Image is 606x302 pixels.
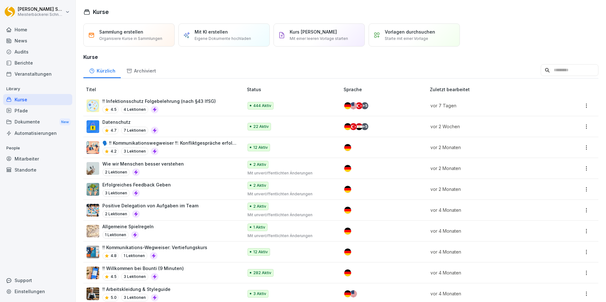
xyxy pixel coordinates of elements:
img: us.svg [350,290,357,297]
div: Support [3,275,72,286]
img: de.svg [344,269,351,276]
a: Standorte [3,164,72,175]
p: 1 Lektionen [102,231,129,239]
p: Wie wir Menschen besser verstehen [102,160,184,167]
p: 2 Aktiv [253,204,266,209]
div: Dokumente [3,116,72,128]
p: vor 2 Monaten [430,165,548,172]
div: News [3,35,72,46]
img: de.svg [344,186,351,193]
p: Erfolgreiches Feedback Geben [102,181,171,188]
p: 22 Aktiv [253,124,269,129]
img: de.svg [344,207,351,214]
img: i6t0qadksb9e189o874pazh6.png [87,141,99,154]
p: Vorlagen durchsuchen [385,28,435,35]
a: Veranstaltungen [3,68,72,79]
p: Titel [86,86,244,93]
div: Automatisierungen [3,128,72,139]
a: Kürzlich [83,62,121,78]
img: de.svg [344,249,351,255]
a: Pfade [3,105,72,116]
p: vor 4 Monaten [430,290,548,297]
p: vor 4 Monaten [430,207,548,213]
div: Audits [3,46,72,57]
img: gp1n7epbxsf9lzaihqn479zn.png [87,120,99,133]
img: ecwashxihdnhpwtga2vbr586.png [87,225,99,237]
p: 🗣️ !! Kommunikationswegweiser !!: Konfliktgespräche erfolgreich führen [102,140,237,146]
p: 4.5 [111,274,117,280]
p: 12 Aktiv [253,145,268,150]
img: de.svg [344,102,351,109]
a: Home [3,24,72,35]
p: 4.2 [111,148,117,154]
p: 7 Lektionen [121,127,148,134]
a: Archiviert [121,62,161,78]
p: Organisiere Kurse in Sammlungen [99,36,162,41]
p: 3 Lektionen [121,273,148,280]
p: People [3,143,72,153]
a: Kurse [3,94,72,105]
img: jtrrztwhurl1lt2nit6ma5t3.png [87,99,99,112]
img: eg.svg [356,123,363,130]
img: de.svg [344,228,351,235]
p: 4 Lektionen [121,106,148,113]
h1: Kurse [93,8,109,16]
img: de.svg [344,144,351,151]
p: vor 4 Monaten [430,228,548,234]
p: vor 2 Wochen [430,123,548,130]
p: 3 Aktiv [253,291,266,297]
p: Mit einer leeren Vorlage starten [290,36,348,41]
img: de.svg [344,165,351,172]
p: 2 Aktiv [253,162,266,167]
p: !! Infektionsschutz Folgebelehrung (nach §43 IfSG) [102,98,216,104]
p: 5.0 [111,295,117,300]
p: !! Arbeitskleidung & Styleguide [102,286,171,293]
img: clixped2zgppihwsektunc4a.png [87,162,99,175]
p: 2 Lektionen [102,210,130,218]
p: 2 Lektionen [102,168,130,176]
img: xh3bnih80d1pxcetv9zsuevg.png [87,267,99,279]
p: 3 Lektionen [121,148,148,155]
p: !! Kommunikations-Wegweiser: Vertiefungskurs [102,244,207,251]
img: s06mvwf1yzeoxs9dp55swq0f.png [87,246,99,258]
p: vor 4 Monaten [430,249,548,255]
p: Starte mit einer Vorlage [385,36,428,41]
p: 282 Aktiv [253,270,271,276]
a: DokumenteNew [3,116,72,128]
p: vor 2 Monaten [430,186,548,192]
p: vor 7 Tagen [430,102,548,109]
img: us.svg [350,102,357,109]
p: Mit unveröffentlichten Änderungen [248,191,334,197]
p: Kurs [PERSON_NAME] [290,28,337,35]
p: Meisterbäckerei Schneckenburger [18,12,64,17]
img: de.svg [344,290,351,297]
p: vor 4 Monaten [430,269,548,276]
p: Zuletzt bearbeitet [430,86,555,93]
p: Eigene Dokumente hochladen [195,36,251,41]
a: Einstellungen [3,286,72,297]
p: Mit KI erstellen [195,28,228,35]
img: kqbxgg7x26j5eyntfo70oock.png [87,183,99,196]
a: Mitarbeiter [3,153,72,164]
p: Library [3,84,72,94]
p: vor 2 Monaten [430,144,548,151]
p: [PERSON_NAME] Schneckenburger [18,7,64,12]
p: Allgemeine Spielregeln [102,223,154,230]
p: 4.8 [111,253,117,259]
p: Sprache [344,86,427,93]
a: Berichte [3,57,72,68]
img: d4hhc7dpd98b6qx811o6wmlu.png [87,204,99,217]
h3: Kurse [83,53,598,61]
p: 12 Aktiv [253,249,268,255]
img: px7llsxzleige67i3gf1affu.png [87,287,99,300]
p: Datenschutz [102,119,158,125]
img: de.svg [344,123,351,130]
